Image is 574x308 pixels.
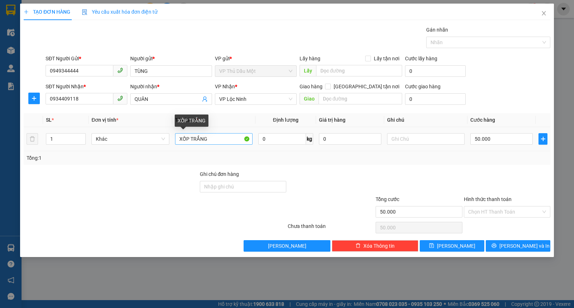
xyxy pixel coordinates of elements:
[300,56,320,61] span: Lấy hàng
[491,243,497,249] span: printer
[300,65,316,76] span: Lấy
[46,83,127,90] div: SĐT Người Nhận
[117,95,123,101] span: phone
[464,196,512,202] label: Hình thức thanh toán
[200,181,286,192] input: Ghi chú đơn hàng
[175,133,253,145] input: VD: Bàn, Ghế
[287,222,375,235] div: Chưa thanh toán
[363,242,395,250] span: Xóa Thông tin
[300,84,323,89] span: Giao hàng
[371,55,402,62] span: Lấy tận nơi
[499,242,550,250] span: [PERSON_NAME] và In
[219,66,292,76] span: VP Thủ Dầu Một
[27,133,38,145] button: delete
[486,240,550,252] button: printer[PERSON_NAME] và In
[470,117,495,123] span: Cước hàng
[268,242,306,250] span: [PERSON_NAME]
[27,154,222,162] div: Tổng: 1
[538,133,547,145] button: plus
[332,240,418,252] button: deleteXóa Thông tin
[300,93,319,104] span: Giao
[384,113,467,127] th: Ghi chú
[117,67,123,73] span: phone
[215,84,235,89] span: VP Nhận
[534,4,554,24] button: Close
[82,9,88,15] img: icon
[244,240,330,252] button: [PERSON_NAME]
[82,9,157,15] span: Yêu cầu xuất hóa đơn điện tử
[175,115,208,127] div: XỐP TRẮNG
[387,133,465,145] input: Ghi Chú
[405,93,466,105] input: Cước giao hàng
[429,243,434,249] span: save
[319,117,345,123] span: Giá trị hàng
[215,55,297,62] div: VP gửi
[541,10,547,16] span: close
[331,83,402,90] span: [GEOGRAPHIC_DATA] tận nơi
[130,83,212,90] div: Người nhận
[356,243,361,249] span: delete
[202,96,208,102] span: user-add
[24,9,29,14] span: plus
[405,56,437,61] label: Cước lấy hàng
[319,133,381,145] input: 0
[46,55,127,62] div: SĐT Người Gửi
[426,27,448,33] label: Gán nhãn
[96,134,165,144] span: Khác
[437,242,475,250] span: [PERSON_NAME]
[319,93,403,104] input: Dọc đường
[405,84,441,89] label: Cước giao hàng
[91,117,118,123] span: Đơn vị tính
[219,94,292,104] span: VP Lộc Ninh
[405,65,466,77] input: Cước lấy hàng
[130,55,212,62] div: Người gửi
[539,136,547,142] span: plus
[200,171,239,177] label: Ghi chú đơn hàng
[273,117,298,123] span: Định lượng
[28,93,40,104] button: plus
[376,196,399,202] span: Tổng cước
[46,117,52,123] span: SL
[316,65,403,76] input: Dọc đường
[420,240,484,252] button: save[PERSON_NAME]
[29,95,39,101] span: plus
[24,9,70,15] span: TẠO ĐƠN HÀNG
[306,133,313,145] span: kg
